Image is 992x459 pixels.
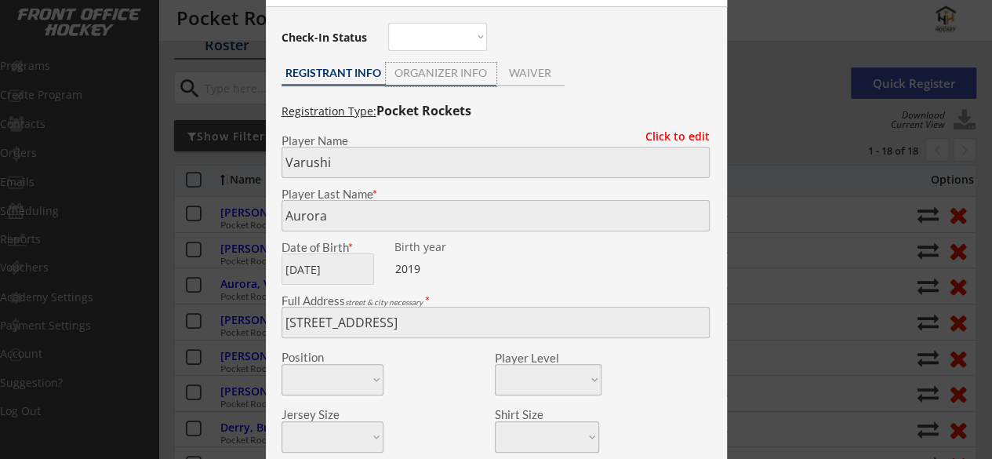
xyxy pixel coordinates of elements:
div: We are transitioning the system to collect and store date of birth instead of just birth year to ... [394,242,492,253]
div: Date of Birth [282,242,383,253]
div: ORGANIZER INFO [386,67,496,78]
div: Check-In Status [282,32,370,43]
div: Birth year [394,242,492,253]
div: REGISTRANT INFO [282,67,386,78]
u: Registration Type: [282,104,376,118]
div: Player Name [282,135,710,147]
div: 2019 [395,261,493,277]
div: Player Last Name [282,188,710,200]
div: Click to edit [634,131,710,142]
div: Full Address [282,295,710,307]
div: WAIVER [496,67,565,78]
div: Position [282,352,362,363]
div: Player Level [495,352,601,364]
em: street & city necessary [345,297,423,307]
div: Shirt Size [495,409,576,421]
input: Street, City, Province/State [282,307,710,338]
div: Jersey Size [282,409,362,421]
strong: Pocket Rockets [376,102,471,119]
